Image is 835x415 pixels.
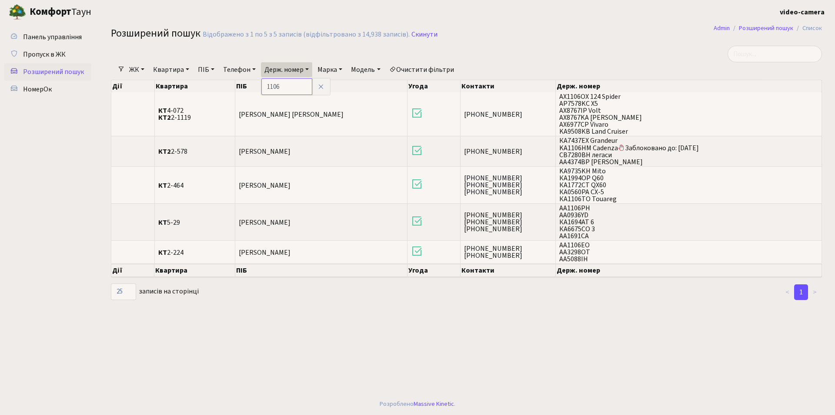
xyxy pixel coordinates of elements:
th: Квартира [155,80,235,92]
span: Розширений пошук [111,26,200,41]
a: Панель управління [4,28,91,46]
th: ПІБ [235,264,407,277]
a: ПІБ [194,62,218,77]
span: [PHONE_NUMBER] [PHONE_NUMBER] [PHONE_NUMBER] [464,175,552,196]
b: КТ [158,248,167,257]
span: 2-464 [158,182,231,189]
th: Угода [407,264,461,277]
span: [PERSON_NAME] [239,248,291,257]
span: КА7437ЕХ Grandeur KA1106HM Cadenza Заблоковано до: [DATE] СВ7280ВН легаси АА4374ВР [PERSON_NAME] [559,137,818,165]
span: [PERSON_NAME] [239,218,291,227]
span: [PERSON_NAME] [239,181,291,190]
b: КТ [158,106,167,115]
span: KA9735KH Mito КА1994ОР Q60 КА1772СТ QX60 КА0560РА CX-5 КА1106ТО Touareg [559,168,818,202]
a: Пропуск в ЖК [4,46,91,63]
span: АА1106РН АА0936YD КА1694АТ 6 КА6675СО 3 АА1691СА [559,205,818,240]
div: Розроблено . [380,399,455,409]
a: Модель [347,62,384,77]
a: video-camera [780,7,825,17]
select: записів на сторінці [111,283,136,300]
input: Пошук... [728,46,822,62]
a: Квартира [150,62,193,77]
span: Пропуск в ЖК [23,50,66,59]
b: КТ [158,181,167,190]
span: Розширений пошук [23,67,84,77]
th: ПІБ [235,80,407,92]
label: записів на сторінці [111,283,199,300]
span: Панель управління [23,32,82,42]
th: Контакти [461,80,556,92]
a: ЖК [126,62,148,77]
th: Дії [111,264,154,277]
span: 2-224 [158,249,231,256]
span: [PHONE_NUMBER] [464,111,552,118]
th: Контакти [461,264,556,277]
span: НомерОк [23,84,52,94]
a: Admin [714,24,730,33]
th: Дії [111,80,155,92]
span: 4-072 2-1119 [158,107,231,121]
b: Комфорт [30,5,71,19]
th: Угода [407,80,461,92]
div: Відображено з 1 по 5 з 5 записів (відфільтровано з 14,938 записів). [203,30,410,39]
a: Держ. номер [261,62,312,77]
nav: breadcrumb [701,19,835,37]
a: Massive Kinetic [414,399,454,408]
span: 5-29 [158,219,231,226]
span: [PHONE_NUMBER] [PHONE_NUMBER] [PHONE_NUMBER] [464,212,552,233]
span: [PHONE_NUMBER] [464,148,552,155]
b: КТ2 [158,113,171,122]
a: Скинути [411,30,438,39]
img: logo.png [9,3,26,21]
a: Розширений пошук [4,63,91,81]
span: [PERSON_NAME] [PERSON_NAME] [239,110,344,119]
a: 1 [794,284,808,300]
th: Держ. номер [556,80,822,92]
li: Список [793,24,822,33]
b: КТ [158,218,167,227]
span: [PHONE_NUMBER] [PHONE_NUMBER] [464,245,552,259]
span: Таун [30,5,91,20]
a: Марка [314,62,346,77]
a: Розширений пошук [739,24,793,33]
th: Держ. номер [556,264,822,277]
span: 2-578 [158,148,231,155]
span: [PERSON_NAME] [239,147,291,156]
button: Переключити навігацію [109,5,130,19]
b: КТ2 [158,147,171,156]
th: Квартира [154,264,235,277]
a: Телефон [220,62,259,77]
span: AX1106OX 124 Spider AP7578KC X5 AX8767IP Volt AX8767KA [PERSON_NAME] AX6977CP Vivaro KA9508KB Lan... [559,93,818,135]
span: АА1106ЕО АА3298ОТ АА5088ІН [559,242,818,263]
a: НомерОк [4,81,91,98]
a: Очистити фільтри [386,62,458,77]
